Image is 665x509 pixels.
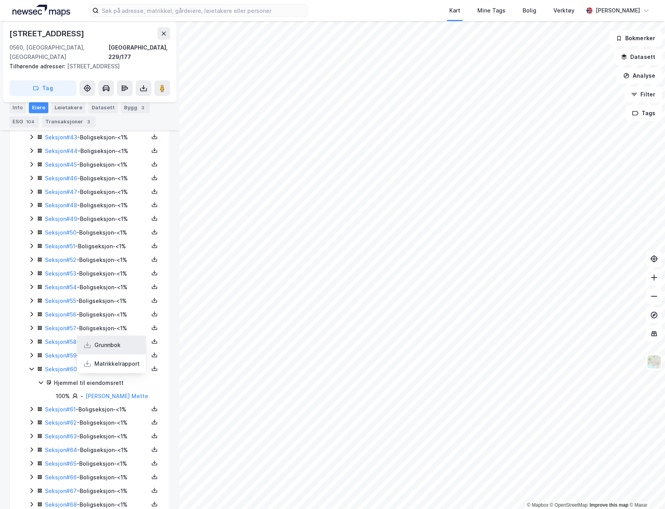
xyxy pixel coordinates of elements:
a: Seksjon#53 [45,270,76,277]
div: - Boligseksjon - <1% [45,174,149,183]
div: [STREET_ADDRESS] [9,62,164,71]
a: Seksjon#67 [45,488,77,494]
a: Seksjon#64 [45,447,77,453]
div: 0560, [GEOGRAPHIC_DATA], [GEOGRAPHIC_DATA] [9,43,108,62]
div: - Boligseksjon - <1% [45,324,149,333]
div: Matrikkelrapport [94,359,140,368]
div: Kontrollprogram for chat [626,472,665,509]
a: Seksjon#43 [45,134,77,141]
a: Seksjon#62 [45,419,77,426]
a: Seksjon#49 [45,215,77,222]
a: Seksjon#44 [45,148,78,154]
a: Seksjon#61 [45,406,76,413]
div: - [80,392,83,401]
div: Bolig [523,6,536,15]
a: Seksjon#56 [45,311,76,318]
div: - Boligseksjon - <1% [45,269,149,278]
a: Seksjon#54 [45,284,77,290]
div: - Boligseksjon - <1% [45,418,149,427]
div: [STREET_ADDRESS] [9,27,86,40]
span: Tilhørende adresser: [9,63,67,69]
div: - Boligseksjon - <1% [45,337,149,347]
a: Seksjon#50 [45,229,76,236]
img: logo.a4113a55bc3d86da70a041830d287a7e.svg [12,5,70,16]
div: 3 [139,104,147,112]
button: Tag [9,80,76,96]
div: - Boligseksjon - <1% [45,283,149,292]
a: Seksjon#63 [45,433,77,440]
div: Kart [449,6,460,15]
div: - Boligseksjon - <1% [45,473,149,482]
a: Seksjon#68 [45,501,77,508]
a: Seksjon#57 [45,325,76,331]
div: Info [9,102,26,113]
div: 3 [85,118,92,126]
a: Seksjon#48 [45,202,77,208]
a: [PERSON_NAME] Mette [85,393,148,399]
a: Seksjon#60 [45,366,77,372]
div: Eiere [29,102,48,113]
div: - Boligseksjon - <1% [45,445,149,455]
div: - Boligseksjon - <1% [45,228,149,237]
div: Leietakere [51,102,85,113]
a: Mapbox [527,502,548,508]
a: OpenStreetMap [550,502,588,508]
a: Seksjon#47 [45,189,77,195]
div: - Boligseksjon - <1% [45,242,149,251]
a: Seksjon#52 [45,256,76,263]
div: - Boligseksjon - <1% [45,365,149,374]
div: Mine Tags [477,6,505,15]
div: - Boligseksjon - <1% [45,432,149,441]
a: Seksjon#58 [45,338,76,345]
input: Søk på adresse, matrikkel, gårdeiere, leietakere eller personer [99,5,307,16]
div: [PERSON_NAME] [596,6,640,15]
div: Grunnbok [94,340,121,350]
div: - Boligseksjon - <1% [45,405,149,414]
iframe: Chat Widget [626,472,665,509]
div: - Boligseksjon - <1% [45,160,149,169]
div: Hjemmel til eiendomsrett [54,378,160,388]
button: Analyse [617,68,662,84]
div: - Boligseksjon - <1% [45,187,149,197]
button: Tags [626,105,662,121]
button: Bokmerker [609,30,662,46]
a: Seksjon#46 [45,175,77,182]
div: Transaksjoner [42,116,96,127]
div: - Boligseksjon - <1% [45,296,149,306]
a: Improve this map [590,502,628,508]
img: Z [647,354,661,369]
button: Datasett [614,49,662,65]
div: - Boligseksjon - <1% [45,310,149,319]
div: - Boligseksjon - <1% [45,459,149,468]
div: Datasett [89,102,118,113]
div: ESG [9,116,39,127]
a: Seksjon#45 [45,161,77,168]
div: - Boligseksjon - <1% [45,133,149,142]
a: Seksjon#65 [45,460,76,467]
a: Seksjon#66 [45,474,77,481]
button: Filter [624,87,662,102]
div: - Boligseksjon - <1% [45,255,149,265]
div: - Boligseksjon - <1% [45,201,149,210]
a: Seksjon#55 [45,297,76,304]
div: - Boligseksjon - <1% [45,214,149,224]
div: - Boligseksjon - <1% [45,351,149,360]
a: Seksjon#59 [45,352,76,359]
div: 100% [56,392,70,401]
div: Verktøy [553,6,575,15]
div: [GEOGRAPHIC_DATA], 229/177 [108,43,170,62]
div: Bygg [121,102,150,113]
div: 104 [25,118,36,126]
div: - Boligseksjon - <1% [45,146,149,156]
a: Seksjon#51 [45,243,75,249]
div: - Boligseksjon - <1% [45,486,149,496]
